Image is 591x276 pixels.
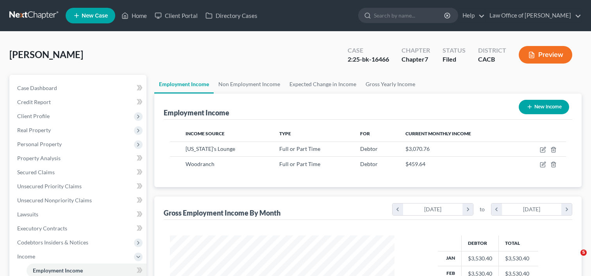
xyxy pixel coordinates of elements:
span: Unsecured Priority Claims [17,183,82,189]
div: Chapter [402,46,430,55]
div: Chapter [402,55,430,64]
span: Codebtors Insiders & Notices [17,239,88,246]
a: Client Portal [151,9,202,23]
a: Non Employment Income [214,75,285,94]
div: CACB [478,55,506,64]
a: Expected Change in Income [285,75,361,94]
span: 5 [580,249,587,256]
span: [US_STATE]'s Lounge [186,145,235,152]
span: [PERSON_NAME] [9,49,83,60]
span: Debtor [360,145,378,152]
span: Real Property [17,127,51,133]
a: Case Dashboard [11,81,146,95]
span: Executory Contracts [17,225,67,232]
span: 7 [425,55,428,63]
div: 2:25-bk-16466 [348,55,389,64]
button: Preview [519,46,572,64]
th: Total [498,235,538,251]
td: $3,530.40 [498,251,538,266]
a: Gross Yearly Income [361,75,420,94]
a: Secured Claims [11,165,146,179]
a: Unsecured Priority Claims [11,179,146,193]
div: Case [348,46,389,55]
span: New Case [82,13,108,19]
a: Lawsuits [11,207,146,221]
a: Help [459,9,485,23]
th: Jan [438,251,462,266]
div: Status [443,46,466,55]
a: Executory Contracts [11,221,146,235]
div: $3,530.40 [468,255,492,262]
span: Full or Part Time [279,145,320,152]
a: Directory Cases [202,9,261,23]
i: chevron_left [491,203,502,215]
div: [DATE] [403,203,463,215]
span: Full or Part Time [279,161,320,167]
div: Filed [443,55,466,64]
span: For [360,131,370,136]
span: Secured Claims [17,169,55,175]
span: Type [279,131,291,136]
i: chevron_right [462,203,473,215]
i: chevron_right [561,203,572,215]
span: Credit Report [17,99,51,105]
a: Law Office of [PERSON_NAME] [486,9,581,23]
span: Employment Income [33,267,83,274]
span: $459.64 [405,161,425,167]
a: Employment Income [154,75,214,94]
a: Unsecured Nonpriority Claims [11,193,146,207]
span: Property Analysis [17,155,61,161]
input: Search by name... [374,8,445,23]
span: Case Dashboard [17,85,57,91]
span: to [480,205,485,213]
span: Woodranch [186,161,214,167]
a: Credit Report [11,95,146,109]
iframe: Intercom live chat [564,249,583,268]
div: Employment Income [164,108,229,117]
a: Home [118,9,151,23]
span: Personal Property [17,141,62,147]
i: chevron_left [393,203,403,215]
span: $3,070.76 [405,145,430,152]
span: Unsecured Nonpriority Claims [17,197,92,203]
span: Current Monthly Income [405,131,471,136]
button: New Income [519,100,569,114]
th: Debtor [461,235,498,251]
span: Income Source [186,131,225,136]
div: [DATE] [502,203,562,215]
span: Income [17,253,35,260]
div: District [478,46,506,55]
div: Gross Employment Income By Month [164,208,280,218]
a: Property Analysis [11,151,146,165]
span: Lawsuits [17,211,38,218]
span: Debtor [360,161,378,167]
span: Client Profile [17,113,50,119]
